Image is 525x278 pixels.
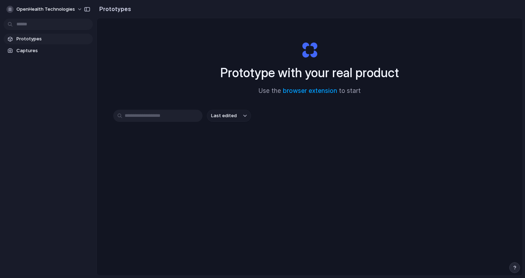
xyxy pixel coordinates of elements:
span: Prototypes [16,35,90,43]
a: browser extension [283,87,337,94]
span: Use the to start [259,86,361,96]
h2: Prototypes [96,5,131,13]
span: OpenHealth Technologies [16,6,75,13]
span: Captures [16,47,90,54]
h1: Prototype with your real product [220,63,399,82]
a: Prototypes [4,34,93,44]
button: Last edited [207,110,251,122]
a: Captures [4,45,93,56]
button: OpenHealth Technologies [4,4,86,15]
span: Last edited [211,112,237,119]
